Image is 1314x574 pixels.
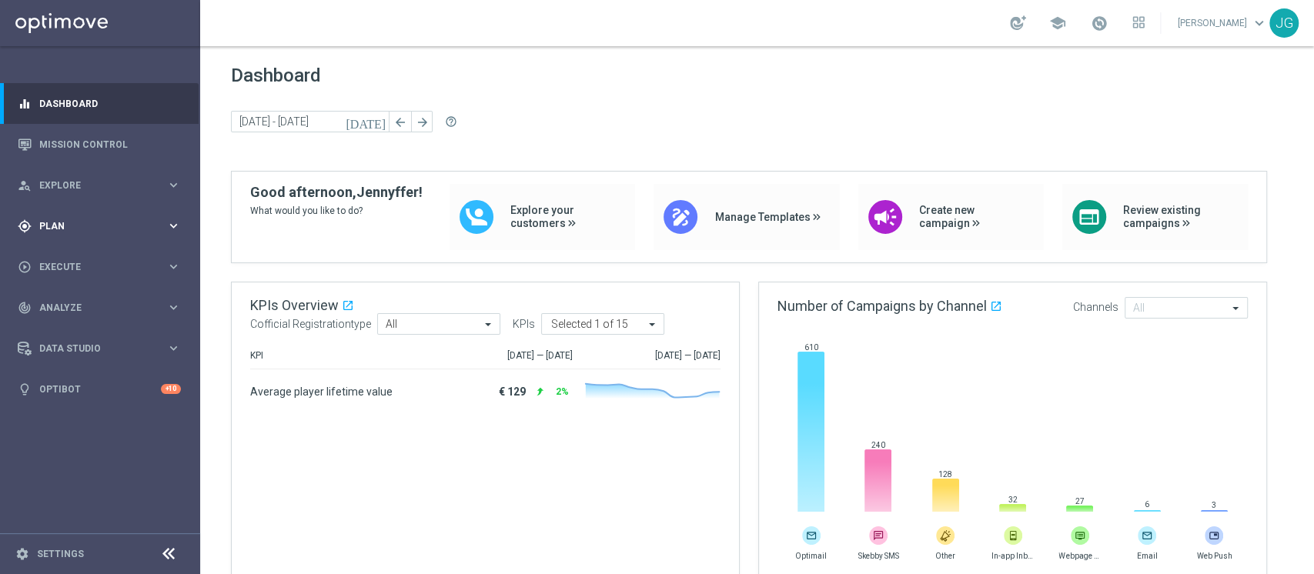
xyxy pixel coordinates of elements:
div: Optibot [18,369,181,409]
button: gps_fixed Plan keyboard_arrow_right [17,220,182,232]
i: keyboard_arrow_right [166,219,181,233]
div: Dashboard [18,83,181,124]
button: track_changes Analyze keyboard_arrow_right [17,302,182,314]
span: Explore [39,181,166,190]
a: Mission Control [39,124,181,165]
div: +10 [161,384,181,394]
button: lightbulb Optibot +10 [17,383,182,395]
span: keyboard_arrow_down [1251,15,1268,32]
a: Dashboard [39,83,181,124]
span: Plan [39,222,166,231]
button: Mission Control [17,138,182,151]
i: keyboard_arrow_right [166,300,181,315]
div: Plan [18,219,166,233]
i: equalizer [18,97,32,111]
div: Execute [18,260,166,274]
a: Settings [37,549,84,559]
div: Analyze [18,301,166,315]
span: Execute [39,262,166,272]
i: play_circle_outline [18,260,32,274]
div: Mission Control [18,124,181,165]
div: Explore [18,179,166,192]
button: Data Studio keyboard_arrow_right [17,342,182,355]
i: settings [15,547,29,561]
i: keyboard_arrow_right [166,341,181,355]
i: track_changes [18,301,32,315]
button: person_search Explore keyboard_arrow_right [17,179,182,192]
i: keyboard_arrow_right [166,178,181,192]
button: equalizer Dashboard [17,98,182,110]
button: play_circle_outline Execute keyboard_arrow_right [17,261,182,273]
span: school [1049,15,1066,32]
i: gps_fixed [18,219,32,233]
span: Data Studio [39,344,166,353]
i: keyboard_arrow_right [166,259,181,274]
i: lightbulb [18,382,32,396]
span: Analyze [39,303,166,312]
a: [PERSON_NAME]keyboard_arrow_down [1176,12,1269,35]
a: Optibot [39,369,161,409]
div: Data Studio [18,342,166,355]
i: person_search [18,179,32,192]
div: JG [1269,8,1299,38]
